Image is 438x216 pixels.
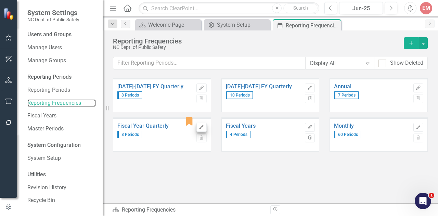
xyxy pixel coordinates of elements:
[112,206,265,214] div: Reporting Frequencies
[117,131,142,138] span: 8 Periods
[113,37,400,45] div: Reporting Frequencies
[27,125,96,133] a: Master Periods
[27,44,96,52] a: Manage Users
[148,21,199,29] div: Welcome Page
[334,91,359,99] span: 7 Periods
[27,196,96,204] a: Recycle Bin
[286,21,339,30] div: Reporting Frequencies
[27,184,96,192] a: Revision History
[27,9,79,17] span: System Settings
[27,86,96,94] a: Reporting Periods
[27,141,96,149] div: System Configuration
[226,123,301,129] a: Fiscal Years
[139,2,319,14] input: Search ClearPoint...
[27,171,96,179] div: Utilities
[117,123,193,129] a: Fiscal Year Quarterly
[429,193,434,198] span: 1
[293,5,308,11] span: Search
[339,2,383,14] button: Jun-25
[342,4,381,13] div: Jun-25
[117,91,142,99] span: 8 Periods
[27,57,96,65] a: Manage Groups
[283,3,318,13] button: Search
[226,84,301,90] a: [DATE]-[DATE] FY Quarterly
[206,21,268,29] a: System Setup
[113,45,400,50] div: NC Dept. of Public Safety
[27,99,96,107] a: Reporting Frequencies
[226,131,250,138] span: 4 Periods
[27,154,96,162] a: System Setup
[27,17,79,22] small: NC Dept. of Public Safety
[334,123,410,129] a: Monthly
[334,131,361,138] span: 60 Periods
[226,91,253,99] span: 10 Periods
[3,7,16,20] img: ClearPoint Strategy
[27,31,96,39] div: Users and Groups
[27,73,96,81] div: Reporting Periods
[420,2,432,14] button: EM
[137,21,199,29] a: Welcome Page
[117,84,193,90] a: [DATE]-[DATE] FY Quarterly
[217,21,268,29] div: System Setup
[113,57,306,69] input: Filter Reporting Periods...
[390,59,423,67] div: Show Deleted
[310,59,362,67] div: Display All
[27,112,96,120] a: Fiscal Years
[415,193,431,209] iframe: Intercom live chat
[334,84,410,90] a: Annual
